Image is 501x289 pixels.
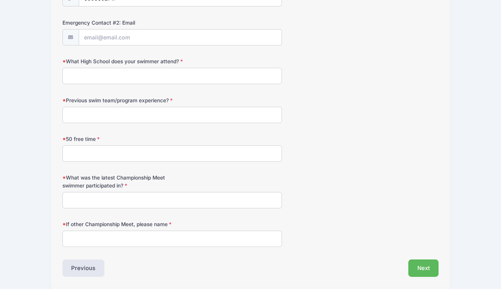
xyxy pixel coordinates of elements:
button: Next [408,259,439,277]
button: Previous [62,259,105,277]
label: If other Championship Meet, please name [62,220,188,228]
label: What High School does your swimmer attend? [62,58,188,65]
label: 50 free time [62,135,188,143]
label: Previous swim team/program experience? [62,97,188,104]
label: What was the latest Championship Meet swimmer participated in? [62,174,188,189]
input: email@email.com [79,29,282,45]
label: Emergency Contact #2: Email [62,19,188,27]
